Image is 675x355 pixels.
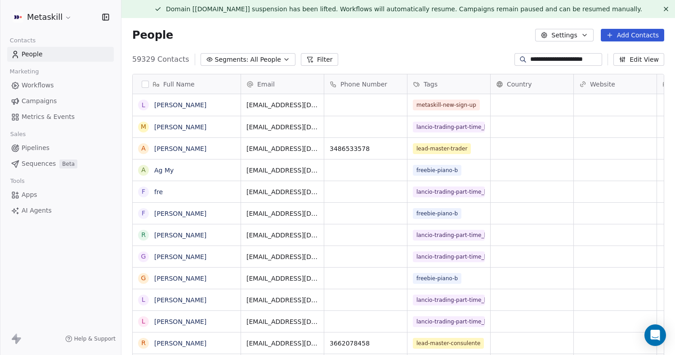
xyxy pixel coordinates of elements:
span: [EMAIL_ADDRESS][DOMAIN_NAME] [246,100,318,109]
div: Email [241,74,324,94]
span: Sales [6,127,30,141]
span: [EMAIL_ADDRESS][DOMAIN_NAME] [246,231,318,240]
span: Campaigns [22,96,57,106]
span: freebie-piano-b [413,208,461,219]
a: [PERSON_NAME] [154,275,206,282]
span: lancio-trading-part-time_[DATE] [413,122,485,132]
div: M [141,122,146,132]
div: G [141,273,146,283]
span: Country [507,80,532,89]
div: R [141,338,146,348]
span: lancio-trading-part-time_[DATE] [413,316,485,327]
a: [PERSON_NAME] [154,296,206,304]
span: 3486533578 [330,144,402,153]
span: 3662078458 [330,339,402,348]
span: [EMAIL_ADDRESS][DATE][DOMAIN_NAME] [246,339,318,348]
span: 59329 Contacts [132,54,189,65]
span: Domain [[DOMAIN_NAME]] suspension has been lifted. Workflows will automatically resume. Campaigns... [166,5,642,13]
button: Filter [301,53,338,66]
span: People [22,50,43,59]
a: Apps [7,187,114,202]
span: [EMAIL_ADDRESS][DOMAIN_NAME] [246,166,318,175]
img: AVATAR%20METASKILL%20-%20Colori%20Positivo.png [13,12,23,23]
span: lancio-trading-part-time_[DATE] [413,295,485,305]
div: Website [574,74,657,94]
a: [PERSON_NAME] [154,123,206,131]
span: lancio-trading-part-time_[DATE] [413,230,485,241]
div: Open Intercom Messenger [644,324,666,346]
span: AI Agents [22,206,52,215]
span: lancio-trading-part-time_[DATE] [413,251,485,262]
button: Settings [535,29,593,41]
div: G [141,252,146,261]
span: Segments: [215,55,249,64]
span: Apps [22,190,37,200]
span: Full Name [163,80,195,89]
a: Campaigns [7,94,114,109]
span: [EMAIL_ADDRESS][DOMAIN_NAME] [246,144,318,153]
a: SequencesBeta [7,156,114,171]
span: [EMAIL_ADDRESS][DOMAIN_NAME] [246,317,318,326]
a: AI Agents [7,203,114,218]
span: [EMAIL_ADDRESS][DOMAIN_NAME] [246,252,318,261]
span: Sequences [22,159,56,168]
span: All People [250,55,281,64]
span: metaskill-new-sign-up [413,100,480,110]
span: lancio-trading-part-time_[DATE] [413,187,485,197]
span: Pipelines [22,143,49,153]
span: [EMAIL_ADDRESS][DOMAIN_NAME] [246,123,318,132]
span: Email [257,80,275,89]
div: Full Name [133,74,241,94]
span: [EMAIL_ADDRESS][DOMAIN_NAME] [246,209,318,218]
span: Beta [59,159,77,168]
span: Tags [424,80,438,89]
a: fre [154,188,163,196]
button: Add Contacts [601,29,664,41]
span: Metaskill [27,11,63,23]
span: lead-master-consulente [413,338,484,349]
span: Website [590,80,615,89]
span: People [132,28,173,42]
a: People [7,47,114,62]
span: Workflows [22,81,54,90]
button: Edit View [613,53,664,66]
span: [EMAIL_ADDRESS][DOMAIN_NAME] [246,274,318,283]
a: Metrics & Events [7,109,114,124]
a: Help & Support [65,335,116,342]
a: [PERSON_NAME] [154,253,206,260]
a: Pipelines [7,141,114,155]
span: Metrics & Events [22,112,75,122]
div: A [141,144,146,153]
span: Phone Number [340,80,387,89]
span: freebie-piano-b [413,165,461,176]
div: R [141,230,146,240]
span: Contacts [6,34,40,47]
button: Metaskill [11,9,74,25]
div: L [142,295,145,305]
div: Country [491,74,573,94]
a: [PERSON_NAME] [154,340,206,347]
a: [PERSON_NAME] [154,318,206,325]
span: Tools [6,174,28,188]
div: F [142,209,145,218]
a: Workflows [7,78,114,93]
span: [EMAIL_ADDRESS][DOMAIN_NAME] [246,296,318,305]
a: [PERSON_NAME] [154,101,206,109]
span: [EMAIL_ADDRESS][DOMAIN_NAME] [246,187,318,196]
div: Phone Number [324,74,407,94]
span: freebie-piano-b [413,273,461,284]
div: f [142,187,145,196]
span: Help & Support [74,335,116,342]
a: [PERSON_NAME] [154,210,206,217]
div: Tags [407,74,490,94]
a: [PERSON_NAME] [154,145,206,152]
div: L [142,317,145,326]
div: A [141,165,146,175]
a: [PERSON_NAME] [154,232,206,239]
div: L [142,100,145,110]
a: Ag My [154,167,174,174]
span: lead-master-trader [413,143,471,154]
span: Marketing [6,65,43,78]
